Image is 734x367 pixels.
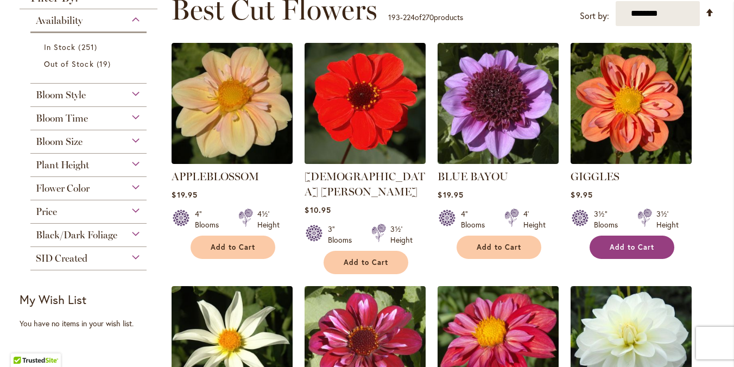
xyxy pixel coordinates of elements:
span: Bloom Size [36,136,83,148]
a: BLUE BAYOU [438,170,508,183]
span: Add to Cart [610,243,654,252]
iframe: Launch Accessibility Center [8,328,39,359]
div: 4" Blooms [461,208,491,230]
span: Add to Cart [344,258,388,267]
span: 193 [388,12,400,22]
div: 4' Height [523,208,546,230]
span: 19 [97,58,113,69]
button: Add to Cart [457,236,541,259]
span: Add to Cart [477,243,521,252]
div: 3½" Blooms [594,208,624,230]
span: Bloom Time [36,112,88,124]
button: Add to Cart [324,251,408,274]
span: Flower Color [36,182,90,194]
div: 4½' Height [257,208,280,230]
img: GIGGLES [571,43,692,164]
span: Availability [36,15,83,27]
span: $10.95 [305,205,331,215]
span: 224 [403,12,415,22]
label: Sort by: [580,6,609,26]
span: Out of Stock [44,59,94,69]
button: Add to Cart [191,236,275,259]
img: APPLEBLOSSOM [172,43,293,164]
span: Black/Dark Foliage [36,229,117,241]
span: 251 [78,41,99,53]
span: Price [36,206,57,218]
div: 3½' Height [390,224,413,245]
button: Add to Cart [590,236,674,259]
a: GIGGLES [571,156,692,166]
span: Bloom Style [36,89,86,101]
span: Add to Cart [211,243,255,252]
div: 4" Blooms [195,208,225,230]
span: 270 [422,12,434,22]
span: $19.95 [172,189,197,200]
span: $9.95 [571,189,592,200]
a: In Stock 251 [44,41,136,53]
a: GIGGLES [571,170,619,183]
span: Plant Height [36,159,89,171]
a: [DEMOGRAPHIC_DATA] [PERSON_NAME] [305,170,425,198]
div: 3½' Height [656,208,679,230]
span: In Stock [44,42,75,52]
strong: My Wish List [20,292,86,307]
span: SID Created [36,252,87,264]
p: - of products [388,9,463,26]
a: APPLEBLOSSOM [172,170,259,183]
img: BLUE BAYOU [438,43,559,164]
a: Out of Stock 19 [44,58,136,69]
img: JAPANESE BISHOP [305,43,426,164]
div: 3" Blooms [328,224,358,245]
a: APPLEBLOSSOM [172,156,293,166]
a: BLUE BAYOU [438,156,559,166]
span: $19.95 [438,189,463,200]
a: JAPANESE BISHOP [305,156,426,166]
div: You have no items in your wish list. [20,318,164,329]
